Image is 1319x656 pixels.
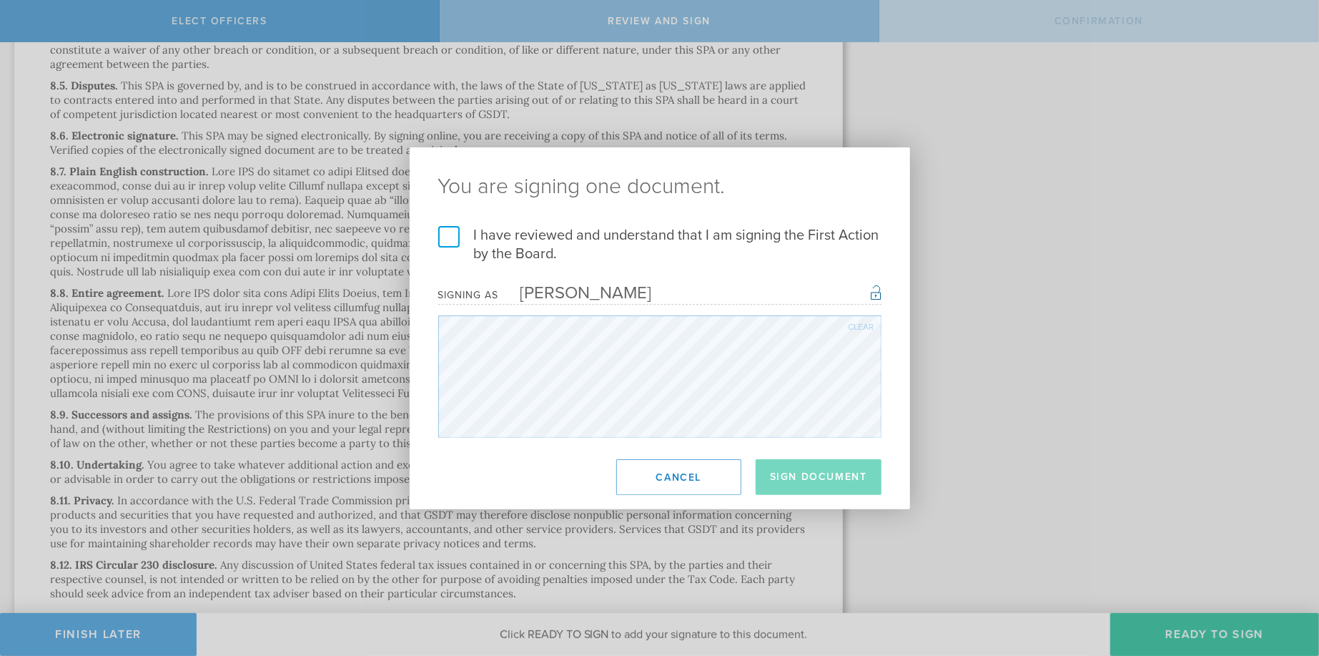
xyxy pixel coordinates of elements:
button: Sign Document [756,459,881,495]
button: Cancel [616,459,741,495]
label: I have reviewed and understand that I am signing the First Action by the Board. [438,226,881,263]
div: Signing as [438,289,499,301]
iframe: Chat Widget [1248,544,1319,613]
ng-pluralize: You are signing one document. [438,176,881,197]
div: [PERSON_NAME] [499,283,652,303]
